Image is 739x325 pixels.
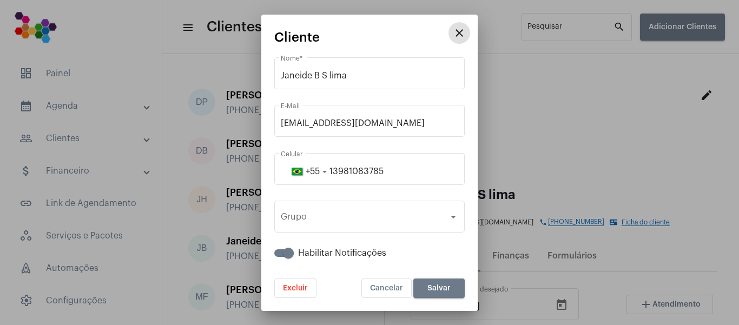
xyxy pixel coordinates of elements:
span: Cancelar [370,284,403,292]
span: Excluir [283,284,308,292]
button: +55 [281,158,329,185]
button: Excluir [274,278,316,298]
span: +55 [306,167,320,176]
span: Cliente [274,30,320,44]
input: 31 99999-1111 [281,167,458,176]
mat-icon: close [453,26,466,39]
button: Salvar [413,278,465,298]
input: E-Mail [281,118,458,128]
span: Grupo [281,214,448,224]
input: Digite o nome [281,71,458,81]
button: Cancelar [361,278,412,298]
span: Salvar [427,284,451,292]
span: Habilitar Notificações [298,247,386,260]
